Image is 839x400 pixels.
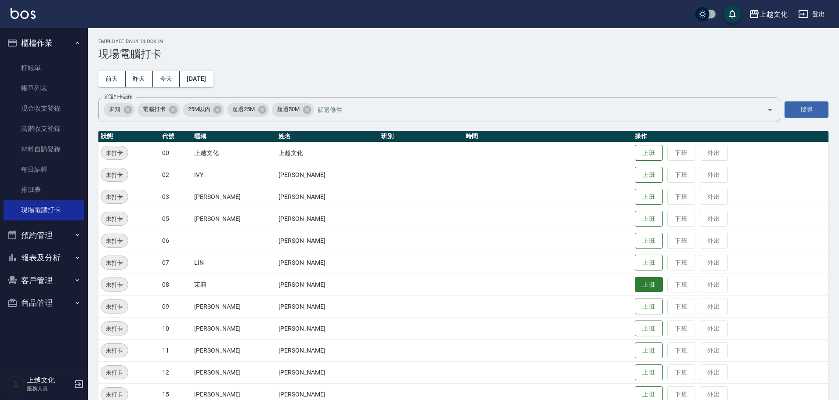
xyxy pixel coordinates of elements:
[4,119,84,139] a: 高階收支登錄
[192,252,276,274] td: LIN
[104,105,126,114] span: 未知
[101,148,128,158] span: 未打卡
[27,385,72,393] p: 服務人員
[27,376,72,385] h5: 上越文化
[101,258,128,267] span: 未打卡
[633,131,828,142] th: 操作
[4,246,84,269] button: 報表及分析
[160,142,192,164] td: 00
[192,208,276,230] td: [PERSON_NAME]
[11,8,36,19] img: Logo
[276,339,379,361] td: [PERSON_NAME]
[4,78,84,98] a: 帳單列表
[98,131,160,142] th: 狀態
[101,324,128,333] span: 未打卡
[276,186,379,208] td: [PERSON_NAME]
[276,274,379,295] td: [PERSON_NAME]
[101,170,128,180] span: 未打卡
[160,295,192,317] td: 09
[315,102,752,117] input: 篩選條件
[98,48,828,60] h3: 現場電腦打卡
[4,224,84,247] button: 預約管理
[101,280,128,289] span: 未打卡
[160,317,192,339] td: 10
[126,71,153,87] button: 昨天
[795,6,828,22] button: 登出
[635,299,663,315] button: 上班
[192,317,276,339] td: [PERSON_NAME]
[272,105,305,114] span: 超過50M
[183,105,216,114] span: 25M以內
[192,361,276,383] td: [PERSON_NAME]
[192,164,276,186] td: IVY
[4,159,84,180] a: 每日結帳
[272,103,314,117] div: 超過50M
[160,131,192,142] th: 代號
[635,342,663,359] button: 上班
[745,5,791,23] button: 上越文化
[635,277,663,292] button: 上班
[635,233,663,249] button: 上班
[4,269,84,292] button: 客戶管理
[101,368,128,377] span: 未打卡
[137,103,180,117] div: 電腦打卡
[98,39,828,44] h2: Employee Daily Clock In
[160,186,192,208] td: 03
[192,142,276,164] td: 上越文化
[635,189,663,205] button: 上班
[183,103,225,117] div: 25M以內
[192,131,276,142] th: 暱稱
[137,105,171,114] span: 電腦打卡
[723,5,741,23] button: save
[276,142,379,164] td: 上越文化
[227,103,269,117] div: 超過25M
[4,98,84,119] a: 現金收支登錄
[4,58,84,78] a: 打帳單
[192,339,276,361] td: [PERSON_NAME]
[160,164,192,186] td: 02
[160,230,192,252] td: 06
[276,295,379,317] td: [PERSON_NAME]
[635,211,663,227] button: 上班
[104,103,135,117] div: 未知
[160,361,192,383] td: 12
[635,145,663,161] button: 上班
[379,131,463,142] th: 班別
[101,192,128,202] span: 未打卡
[4,180,84,200] a: 排班表
[153,71,180,87] button: 今天
[180,71,213,87] button: [DATE]
[635,364,663,381] button: 上班
[101,390,128,399] span: 未打卡
[4,139,84,159] a: 材料自購登錄
[276,208,379,230] td: [PERSON_NAME]
[759,9,788,20] div: 上越文化
[635,255,663,271] button: 上班
[4,200,84,220] a: 現場電腦打卡
[101,236,128,245] span: 未打卡
[160,208,192,230] td: 05
[635,167,663,183] button: 上班
[160,274,192,295] td: 08
[276,131,379,142] th: 姓名
[160,252,192,274] td: 07
[635,321,663,337] button: 上班
[227,105,260,114] span: 超過25M
[4,292,84,314] button: 商品管理
[785,101,828,118] button: 搜尋
[4,32,84,54] button: 櫃檯作業
[192,186,276,208] td: [PERSON_NAME]
[192,295,276,317] td: [PERSON_NAME]
[276,317,379,339] td: [PERSON_NAME]
[276,361,379,383] td: [PERSON_NAME]
[101,214,128,223] span: 未打卡
[105,94,132,100] label: 篩選打卡記錄
[276,252,379,274] td: [PERSON_NAME]
[276,164,379,186] td: [PERSON_NAME]
[7,375,25,393] img: Person
[463,131,633,142] th: 時間
[101,302,128,311] span: 未打卡
[98,71,126,87] button: 前天
[192,274,276,295] td: 茉莉
[101,346,128,355] span: 未打卡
